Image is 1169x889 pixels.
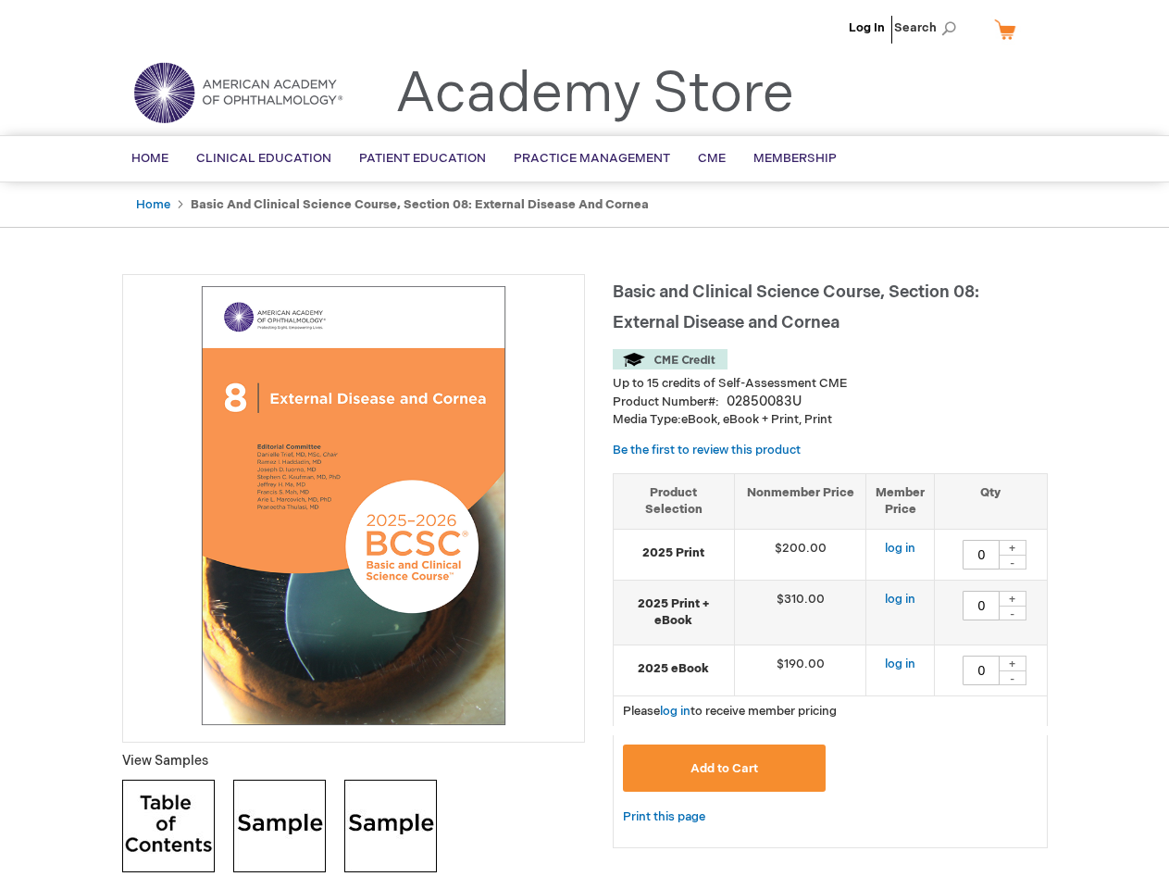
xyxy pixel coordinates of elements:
input: Qty [963,591,1000,620]
div: + [999,540,1026,556]
span: Patient Education [359,151,486,166]
div: - [999,555,1026,570]
span: Please to receive member pricing [623,704,837,719]
strong: Product Number [613,394,719,409]
a: Print this page [623,806,705,829]
img: Click to view [233,780,326,872]
input: Qty [963,540,1000,570]
a: log in [885,657,915,671]
img: CME Credit [613,349,728,369]
strong: 2025 eBook [623,660,725,678]
td: $190.00 [734,645,866,695]
span: Membership [753,151,837,166]
span: Add to Cart [690,761,758,776]
span: Clinical Education [196,151,331,166]
span: Search [894,9,964,46]
div: - [999,606,1026,620]
a: Be the first to review this product [613,443,801,457]
strong: Media Type: [613,412,681,427]
strong: 2025 Print [623,545,725,562]
th: Product Selection [614,473,735,529]
img: Click to view [122,780,215,872]
a: log in [885,541,915,556]
td: $310.00 [734,580,866,645]
th: Member Price [866,473,935,529]
input: Qty [963,656,1000,685]
strong: 2025 Print + eBook [623,595,725,630]
img: Basic and Clinical Science Course, Section 08: External Disease and Cornea [132,284,575,727]
span: CME [698,151,726,166]
img: Click to view [344,780,437,872]
a: log in [885,592,915,607]
span: Home [131,151,168,166]
th: Nonmember Price [734,473,866,529]
span: Practice Management [514,151,670,166]
td: $200.00 [734,529,866,580]
th: Qty [935,473,1047,529]
a: Home [136,197,170,212]
strong: Basic and Clinical Science Course, Section 08: External Disease and Cornea [191,197,649,212]
p: eBook, eBook + Print, Print [613,411,1048,429]
li: Up to 15 credits of Self-Assessment CME [613,375,1048,393]
p: View Samples [122,752,585,770]
div: + [999,656,1026,671]
a: log in [660,704,690,719]
div: - [999,670,1026,685]
a: Academy Store [395,61,794,128]
a: Log In [849,20,885,35]
span: Basic and Clinical Science Course, Section 08: External Disease and Cornea [613,282,979,332]
div: + [999,591,1026,607]
div: 02850083U [727,393,802,411]
button: Add to Cart [623,745,827,792]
